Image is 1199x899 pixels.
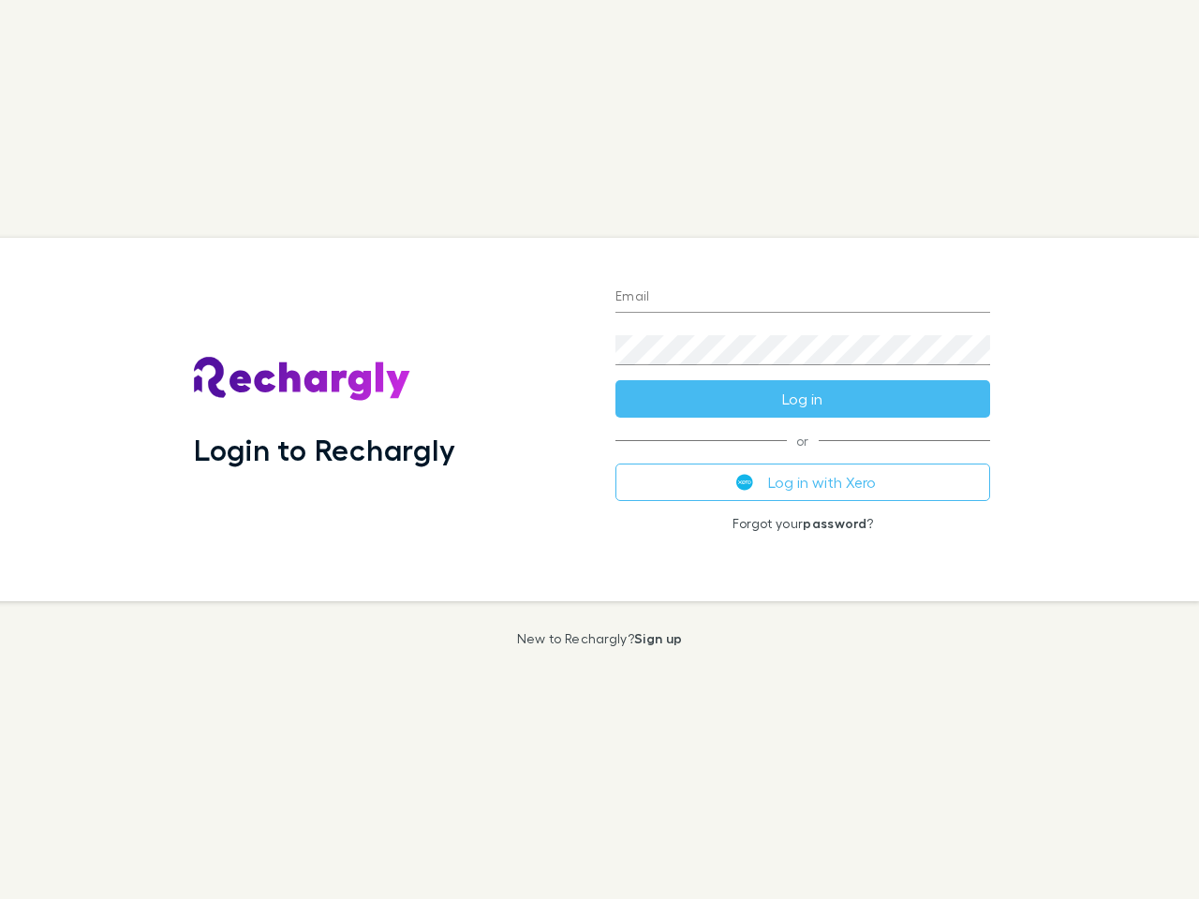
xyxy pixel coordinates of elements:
a: password [803,515,866,531]
img: Rechargly's Logo [194,357,411,402]
h1: Login to Rechargly [194,432,455,467]
img: Xero's logo [736,474,753,491]
button: Log in with Xero [615,464,990,501]
p: New to Rechargly? [517,631,683,646]
p: Forgot your ? [615,516,990,531]
span: or [615,440,990,441]
a: Sign up [634,630,682,646]
button: Log in [615,380,990,418]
